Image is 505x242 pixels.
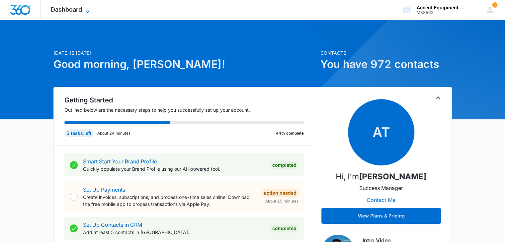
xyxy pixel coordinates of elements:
[97,130,130,136] p: About 24 minutes
[320,56,452,72] h1: You have 972 contacts
[83,186,125,193] a: Set Up Payments
[417,10,465,15] div: account id
[320,49,452,56] p: Contacts
[265,198,298,204] span: About 15 minutes
[83,165,265,172] p: Quickly populate your Brand Profile using our AI-powered tool.
[276,130,304,136] p: 44% complete
[64,129,93,137] div: 5 tasks left
[64,106,312,113] p: Outlined below are the necessary steps to help you successfully set up your account.
[83,221,142,228] a: Set Up Contacts in CRM
[262,189,298,197] div: Action Needed
[359,172,426,181] strong: [PERSON_NAME]
[417,5,465,10] div: account name
[270,161,298,169] div: Completed
[492,2,497,8] div: notifications count
[64,95,312,105] h2: Getting Started
[83,229,265,236] p: Add at least 5 contacts in [GEOGRAPHIC_DATA].
[53,49,316,56] p: [DATE] is [DATE]
[270,224,298,232] div: Completed
[492,2,497,8] span: 1
[336,171,426,183] p: Hi, I'm
[51,6,82,13] span: Dashboard
[53,56,316,72] h1: Good morning, [PERSON_NAME]!
[83,194,257,208] p: Create invoices, subscriptions, and process one-time sales online. Download the free mobile app t...
[360,192,402,208] button: Contact Me
[359,184,403,192] p: Success Manager
[321,208,441,224] button: View Plans & Pricing
[83,158,157,165] a: Smart Start Your Brand Profile
[348,99,414,165] span: AT
[434,94,442,102] button: Toggle Collapse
